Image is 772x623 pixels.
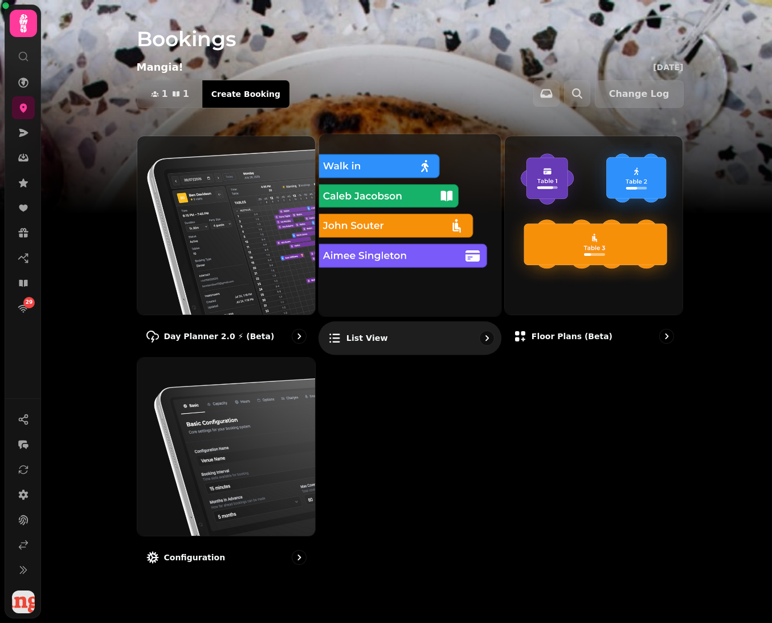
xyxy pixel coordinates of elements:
[137,136,316,315] img: Day Planner 2.0 ⚡ (Beta)
[137,358,316,536] img: Configuration
[532,331,612,342] p: Floor Plans (beta)
[211,90,280,98] span: Create Booking
[183,89,189,99] span: 1
[505,136,683,315] img: Floor Plans (beta)
[10,591,37,613] button: User avatar
[26,299,33,307] span: 29
[653,62,683,73] p: [DATE]
[293,331,305,342] svg: go to
[310,125,510,325] img: List view
[318,133,501,355] a: List viewList view
[293,552,305,563] svg: go to
[162,89,168,99] span: 1
[346,332,388,344] p: List view
[12,591,35,613] img: User avatar
[137,136,316,353] a: Day Planner 2.0 ⚡ (Beta)Day Planner 2.0 ⚡ (Beta)
[164,552,226,563] p: Configuration
[137,357,316,575] a: ConfigurationConfiguration
[595,80,684,108] button: Change Log
[481,332,492,344] svg: go to
[137,80,203,108] button: 11
[137,59,183,75] p: Mangia!
[12,297,35,320] a: 29
[661,331,672,342] svg: go to
[609,89,669,99] span: Change Log
[504,136,684,353] a: Floor Plans (beta)Floor Plans (beta)
[202,80,289,108] button: Create Booking
[164,331,275,342] p: Day Planner 2.0 ⚡ (Beta)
